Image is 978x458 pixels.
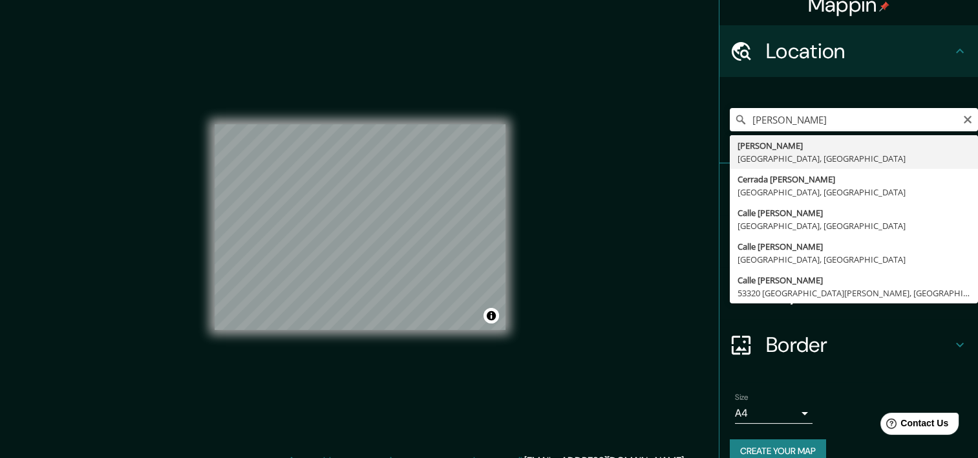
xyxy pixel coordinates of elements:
[738,219,970,232] div: [GEOGRAPHIC_DATA], [GEOGRAPHIC_DATA]
[879,1,889,12] img: pin-icon.png
[738,173,970,186] div: Cerrada [PERSON_NAME]
[719,215,978,267] div: Style
[863,408,964,444] iframe: Help widget launcher
[738,206,970,219] div: Calle [PERSON_NAME]
[766,280,952,306] h4: Layout
[962,113,973,125] button: Clear
[738,274,970,287] div: Calle [PERSON_NAME]
[719,267,978,319] div: Layout
[738,139,970,152] div: [PERSON_NAME]
[766,332,952,358] h4: Border
[719,25,978,77] div: Location
[735,392,749,403] label: Size
[738,152,970,165] div: [GEOGRAPHIC_DATA], [GEOGRAPHIC_DATA]
[766,38,952,64] h4: Location
[730,108,978,131] input: Pick your city or area
[738,240,970,253] div: Calle [PERSON_NAME]
[735,403,813,424] div: A4
[719,319,978,371] div: Border
[215,124,505,330] canvas: Map
[719,164,978,215] div: Pins
[484,308,499,323] button: Toggle attribution
[738,186,970,199] div: [GEOGRAPHIC_DATA], [GEOGRAPHIC_DATA]
[738,287,970,300] div: 53320 [GEOGRAPHIC_DATA][PERSON_NAME], [GEOGRAPHIC_DATA], [GEOGRAPHIC_DATA]
[738,253,970,266] div: [GEOGRAPHIC_DATA], [GEOGRAPHIC_DATA]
